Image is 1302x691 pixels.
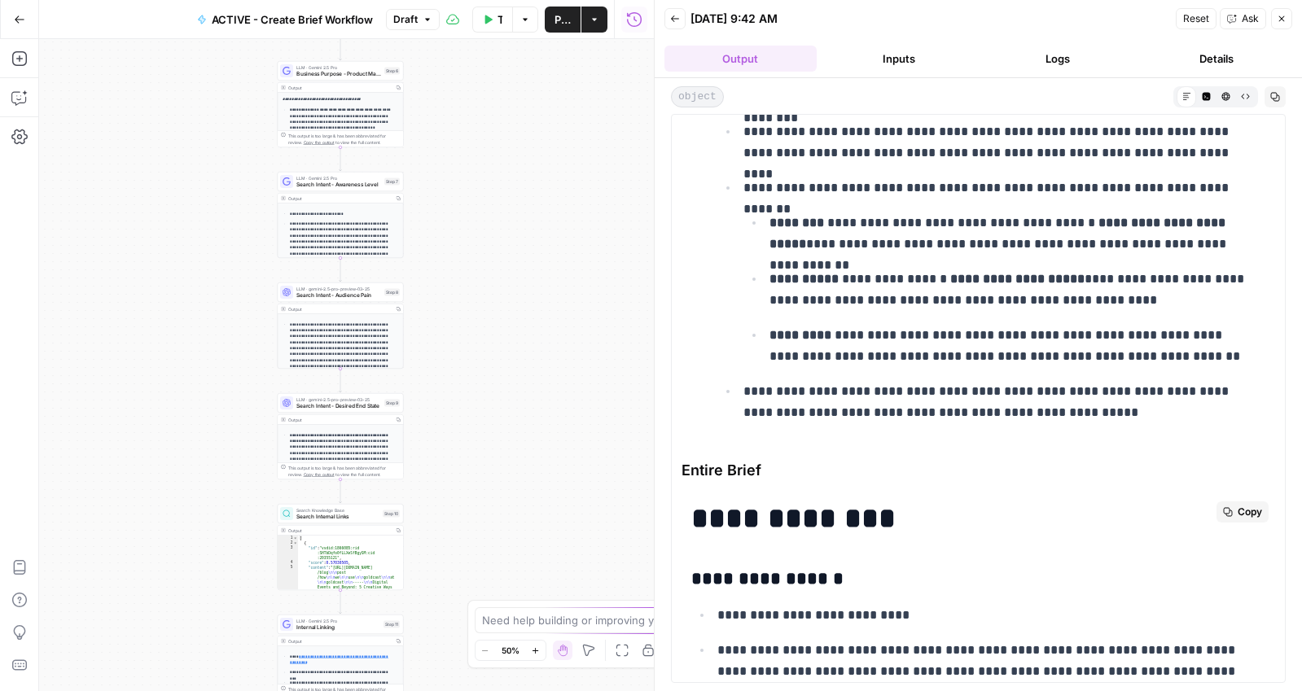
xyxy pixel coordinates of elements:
[383,510,400,518] div: Step 10
[296,623,380,632] span: Internal Linking
[1176,8,1217,29] button: Reset
[288,417,391,423] div: Output
[288,465,400,478] div: This output is too large & has been abbreviated for review. to view the full content.
[472,7,512,33] button: Test Workflow
[296,402,381,410] span: Search Intent - Desired End State
[1242,11,1259,26] span: Ask
[1220,8,1266,29] button: Ask
[340,369,342,392] g: Edge from step_8 to step_9
[212,11,373,28] span: ACTIVE - Create Brief Workflow
[278,545,298,560] div: 3
[340,258,342,282] g: Edge from step_7 to step_8
[545,7,581,33] button: Publish
[982,46,1134,72] button: Logs
[296,70,381,78] span: Business Purpose - Product Marketing
[384,178,400,186] div: Step 7
[1183,11,1209,26] span: Reset
[555,11,571,28] span: Publish
[296,286,381,292] span: LLM · gemini-2.5-pro-preview-03-25
[1140,46,1292,72] button: Details
[682,459,1275,482] span: Entire Brief
[288,133,400,146] div: This output is too large & has been abbreviated for review. to view the full content.
[1217,501,1269,523] button: Copy
[384,289,400,296] div: Step 8
[278,540,298,545] div: 2
[304,140,335,145] span: Copy the output
[304,472,335,477] span: Copy the output
[340,590,342,614] g: Edge from step_10 to step_11
[278,393,404,479] div: LLM · gemini-2.5-pro-preview-03-25Search Intent - Desired End StateStep 9Output**** **** **** ***...
[340,147,342,171] g: Edge from step_6 to step_7
[296,396,381,403] span: LLM · gemini-2.5-pro-preview-03-25
[296,618,380,624] span: LLM · Gemini 2.5 Pro
[498,11,502,28] span: Test Workflow
[340,37,342,60] g: Edge from step_5 to step_6
[384,68,400,75] div: Step 6
[187,7,383,33] button: ACTIVE - Create Brief Workflow
[293,536,298,540] span: Toggle code folding, rows 1 through 182
[296,175,381,181] span: LLM · Gemini 2.5 Pro
[393,12,418,27] span: Draft
[384,400,400,407] div: Step 9
[502,644,519,657] span: 50%
[278,565,298,663] div: 5
[296,64,381,71] span: LLM · Gemini 2.5 Pro
[296,507,379,514] span: Search Knowledge Base
[296,513,379,521] span: Search Internal Links
[1238,505,1262,519] span: Copy
[278,504,404,590] div: Search Knowledge BaseSearch Internal LinksStep 10Output[ { "id":"vsdid:1866085:rid :SHTbDqfo0fLLX...
[278,282,404,369] div: LLM · gemini-2.5-pro-preview-03-25Search Intent - Audience PainStep 8Output**** **** **** **** **...
[288,638,391,645] div: Output
[278,560,298,565] div: 4
[288,527,391,534] div: Output
[288,195,391,202] div: Output
[293,540,298,545] span: Toggle code folding, rows 2 through 19
[288,306,391,313] div: Output
[278,536,298,540] div: 1
[823,46,975,72] button: Inputs
[386,9,440,30] button: Draft
[340,479,342,503] g: Edge from step_9 to step_10
[664,46,817,72] button: Output
[296,181,381,189] span: Search Intent - Awareness Level
[384,621,400,628] div: Step 11
[288,85,391,91] div: Output
[296,291,381,300] span: Search Intent - Audience Pain
[671,86,724,107] span: object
